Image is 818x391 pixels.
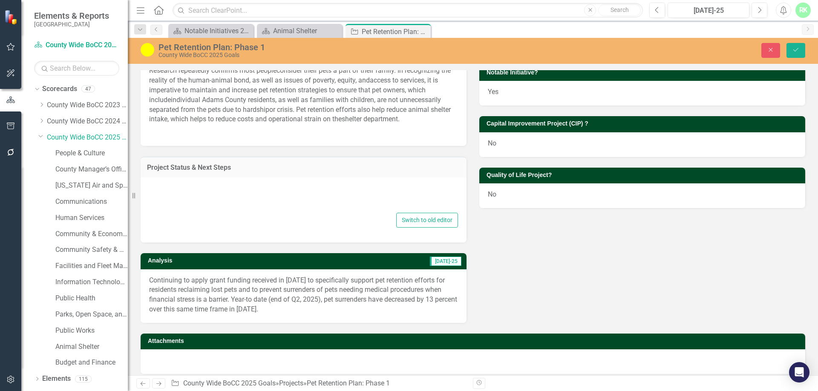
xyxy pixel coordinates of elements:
[55,148,128,158] a: People & Culture
[148,338,801,344] h3: Attachments
[149,96,441,114] span: individual Adams County residents, as well as families with children, are not unnecessarily separ...
[488,88,498,96] span: Yes
[47,117,128,126] a: County Wide BoCC 2024 Goals
[55,197,128,207] a: Communications
[141,43,154,57] img: 10% to 50%
[487,172,801,178] h3: Quality of Life Project?
[158,43,513,52] div: Pet Retention Plan: Phase 1
[55,245,128,255] a: Community Safety & Well-Being
[34,40,119,50] a: County Wide BoCC 2025 Goals
[34,21,109,28] small: [GEOGRAPHIC_DATA]
[55,165,128,174] a: County Manager’s Office
[487,120,801,127] h3: Capital Improvement Project (CIP) ?
[488,190,496,198] span: No
[173,3,643,18] input: Search ClearPoint...
[4,9,19,24] img: ClearPoint Strategy
[47,133,128,143] a: County Wide BoCC 2025 Goals
[42,374,71,384] a: Elements
[171,379,467,388] div: » »
[81,86,95,93] div: 47
[55,342,128,352] a: Animal Shelter
[149,76,438,104] span: access to services, it is imperative to maintain and increase pet retention strategies to ensure ...
[279,379,303,387] a: Projects
[55,326,128,336] a: Public Works
[487,69,801,76] h3: Notable Initiative?
[158,52,513,58] div: County Wide BoCC 2025 Goals
[147,164,460,171] h3: Project Status & Next Steps
[307,379,390,387] div: Pet Retention Plan: Phase 1
[273,26,340,36] div: Animal Shelter
[149,106,451,123] span: or crisis. Pet retention efforts also help reduce animal shelter intake, which helps to reduce co...
[430,257,461,266] span: [DATE]-25
[671,6,746,16] div: [DATE]-25
[75,375,92,382] div: 115
[598,4,641,16] button: Search
[149,276,458,314] p: Continuing to apply grant funding received in [DATE] to specifically support pet retention effort...
[259,26,340,36] a: Animal Shelter
[170,26,251,36] a: Notable Initiatives 2023 Report
[342,115,400,123] span: shelter department.
[488,139,496,147] span: No
[55,213,128,223] a: Human Services
[362,26,429,37] div: Pet Retention Plan: Phase 1
[611,6,629,13] span: Search
[668,3,749,18] button: [DATE]-25
[55,261,128,271] a: Facilities and Fleet Management
[55,294,128,303] a: Public Health
[55,229,128,239] a: Community & Economic Development
[789,362,809,382] div: Open Intercom Messenger
[55,358,128,368] a: Budget and Finance
[396,213,458,228] button: Switch to old editor
[47,100,128,110] a: County Wide BoCC 2023 Goals
[795,3,811,18] button: RK
[42,84,77,94] a: Scorecards
[55,181,128,191] a: [US_STATE] Air and Space Port
[184,26,251,36] div: Notable Initiatives 2023 Report
[34,11,109,21] span: Elements & Reports
[149,46,458,126] p: ​
[55,310,128,320] a: Parks, Open Space, and Cultural Arts
[55,277,128,287] a: Information Technology and Innovation
[34,61,119,76] input: Search Below...
[183,379,276,387] a: County Wide BoCC 2025 Goals
[148,257,283,264] h3: Analysis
